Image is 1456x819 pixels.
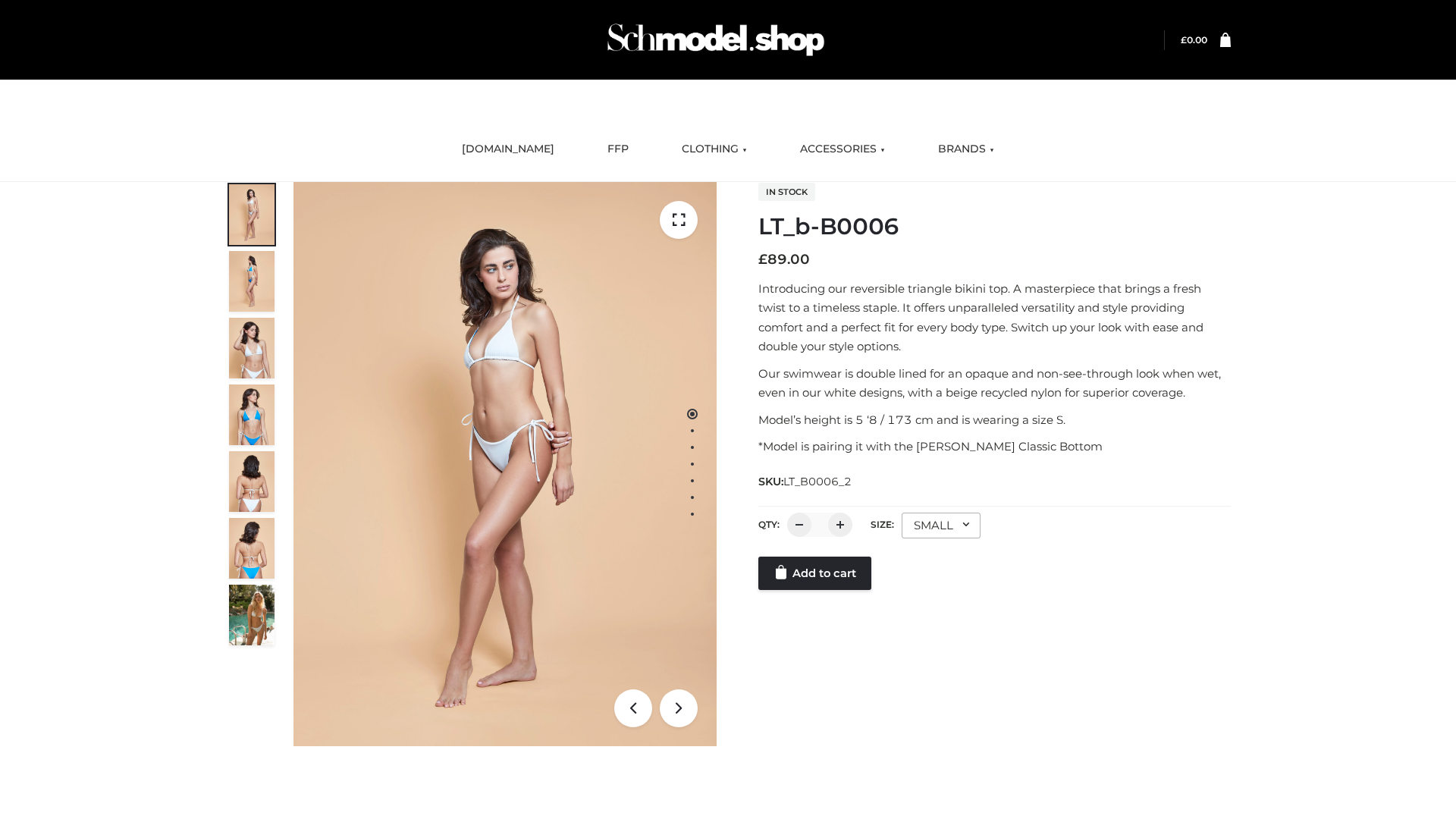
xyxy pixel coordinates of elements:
[293,182,717,746] img: LT_b-B0006
[758,519,780,530] label: QTY:
[758,364,1231,403] p: Our swimwear is double lined for an opaque and non-see-through look when wet, even in our white d...
[758,183,815,201] span: In stock
[1181,34,1207,45] bdi: 0.00
[927,133,1006,166] a: BRANDS
[1181,34,1207,45] a: £0.00
[229,384,275,445] img: ArielClassicBikiniTop_CloudNine_AzureSky_OW114ECO_4-scaled.jpg
[1181,34,1187,45] span: £
[758,251,810,268] bdi: 89.00
[902,513,981,538] div: SMALL
[229,251,275,312] img: ArielClassicBikiniTop_CloudNine_AzureSky_OW114ECO_2-scaled.jpg
[602,10,830,70] img: Schmodel Admin 964
[229,451,275,512] img: ArielClassicBikiniTop_CloudNine_AzureSky_OW114ECO_7-scaled.jpg
[596,133,640,166] a: FFP
[758,251,767,268] span: £
[450,133,566,166] a: [DOMAIN_NAME]
[789,133,896,166] a: ACCESSORIES
[229,585,275,645] img: Arieltop_CloudNine_AzureSky2.jpg
[229,184,275,245] img: ArielClassicBikiniTop_CloudNine_AzureSky_OW114ECO_1-scaled.jpg
[229,518,275,579] img: ArielClassicBikiniTop_CloudNine_AzureSky_OW114ECO_8-scaled.jpg
[758,279,1231,356] p: Introducing our reversible triangle bikini top. A masterpiece that brings a fresh twist to a time...
[871,519,894,530] label: Size:
[758,557,871,590] a: Add to cart
[783,475,852,488] span: LT_B0006_2
[670,133,758,166] a: CLOTHING
[758,213,1231,240] h1: LT_b-B0006
[758,410,1231,430] p: Model’s height is 5 ‘8 / 173 cm and is wearing a size S.
[229,318,275,378] img: ArielClassicBikiniTop_CloudNine_AzureSky_OW114ECO_3-scaled.jpg
[758,437,1231,457] p: *Model is pairing it with the [PERSON_NAME] Classic Bottom
[758,472,853,491] span: SKU:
